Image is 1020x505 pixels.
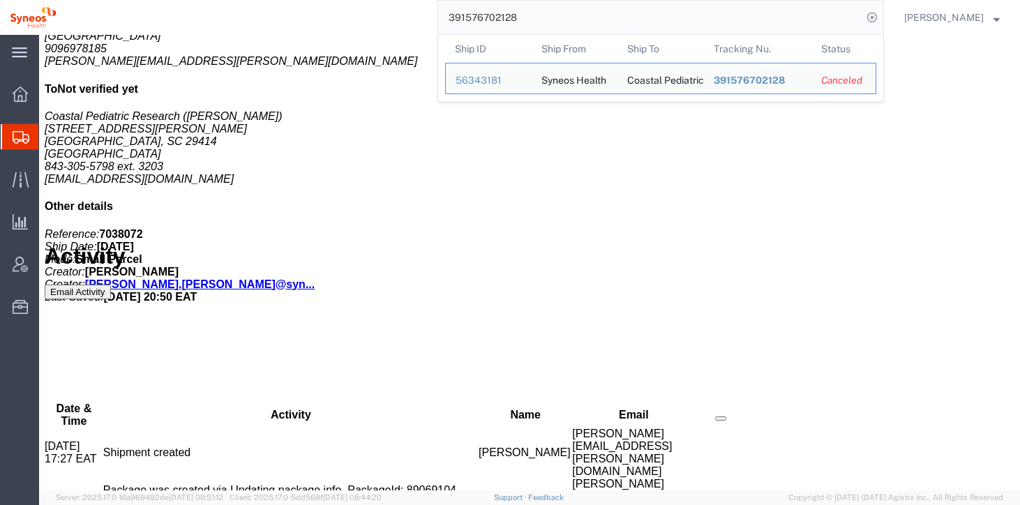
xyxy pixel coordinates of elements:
div: Coastal Pediatric Research [627,63,694,93]
b: [PERSON_NAME] [46,231,140,243]
span: [DATE] 09:51:12 [169,493,223,502]
span: [GEOGRAPHIC_DATA] [6,113,122,125]
h4: Other details [6,165,975,178]
span: [DATE] 08:44:20 [323,493,382,502]
address: Coastal Pediatric Research ([PERSON_NAME]) [STREET_ADDRESS][PERSON_NAME] [GEOGRAPHIC_DATA], SC 29... [6,75,975,151]
th: Date &amp; Time: activate to sort column descending [6,368,64,393]
th: Email: activate to sort column ascending [533,368,656,393]
td: Shipment created [64,393,440,443]
th: Ship To [617,35,704,63]
td: [DATE] 17:27 EAT [6,393,64,443]
img: logo [10,7,57,28]
th: Ship ID [445,35,532,63]
a: Support [494,493,529,502]
button: Manage table columns [676,382,687,386]
a: Feedback [528,493,564,502]
span: Not verified yet [18,48,99,60]
td: [DATE] 17:27 EAT [6,443,64,493]
td: [PERSON_NAME] [440,443,533,493]
i: Reference: [6,193,60,205]
th: Activity: activate to sort column ascending [64,368,440,393]
a: [PERSON_NAME].[PERSON_NAME]@syn... [46,243,276,255]
b: [DATE] [58,206,95,218]
span: [PERSON_NAME][EMAIL_ADDRESS][PERSON_NAME][DOMAIN_NAME] [533,393,633,442]
th: Ship From [532,35,618,63]
span: [PERSON_NAME][EMAIL_ADDRESS][PERSON_NAME][DOMAIN_NAME] [533,443,633,492]
div: 56343181 [456,73,522,88]
div: 391576702128 [714,73,802,88]
iframe: FS Legacy Container [39,35,1020,490]
th: Tracking Nu. [704,35,812,63]
table: Search Results [445,35,883,101]
i: Last Saved: [6,256,65,268]
b: 7038072 [60,193,103,205]
i: Ship Date: [6,206,58,218]
th: Status [811,35,876,63]
span: Copyright © [DATE]-[DATE] Agistix Inc., All Rights Reserved [788,492,1003,504]
span: Anshul Mathur [904,10,984,25]
th: Name: activate to sort column ascending [440,368,533,393]
i: Creator: [6,243,46,255]
button: [PERSON_NAME] [903,9,1000,26]
div: Canceled [821,73,866,88]
h1: Activity [6,209,707,234]
input: Search for shipment number, reference number [438,1,862,34]
div: Syneos Health [541,63,606,93]
button: Email Activity [6,250,72,264]
span: [DATE] 20:50 EAT [65,256,158,268]
h4: To [6,48,975,61]
span: Server: 2025.17.0-16a969492de [56,493,223,502]
td: Package was created via Updating package info. PackageId: 89069104. Type. Your Packaging. # of Pa... [64,443,440,493]
span: 391576702128 [714,75,785,86]
td: [PERSON_NAME] [440,393,533,443]
span: Client: 2025.17.0-5dd568f [230,493,382,502]
i: Creator: [6,231,46,243]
